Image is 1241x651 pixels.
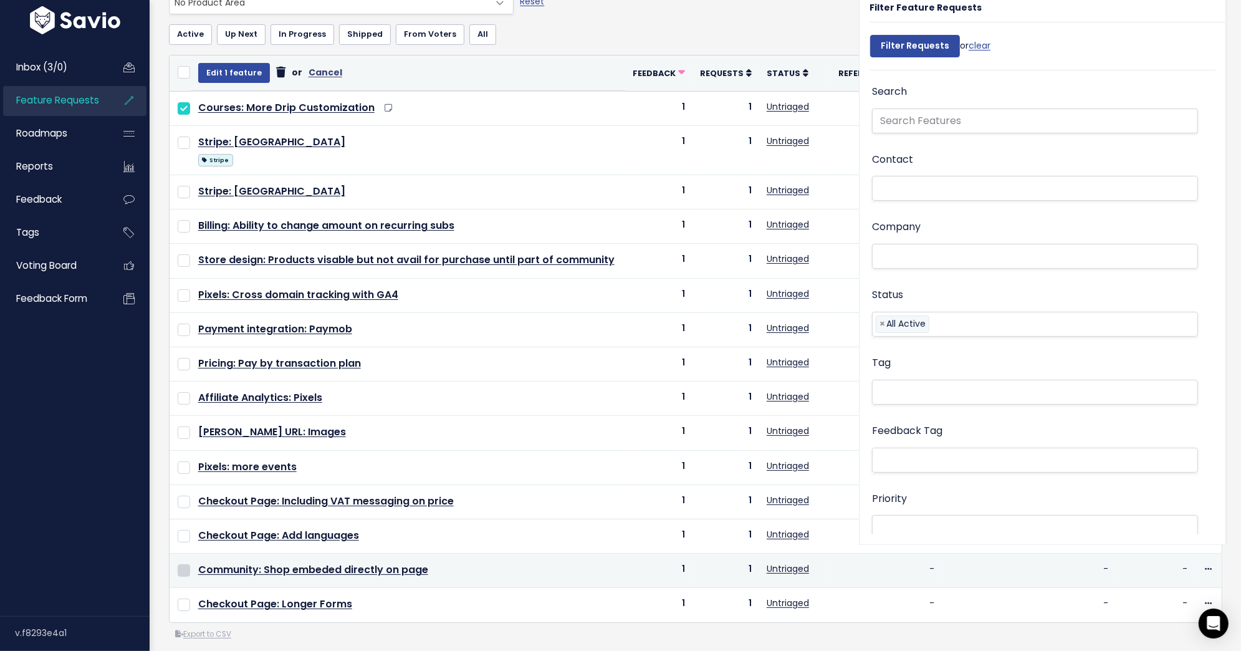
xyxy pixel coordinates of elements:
a: Checkout Page: Including VAT messaging on price [198,494,454,508]
td: - [831,588,942,622]
td: - [831,278,942,312]
td: - [831,519,942,553]
a: Stripe [198,152,233,167]
td: 1 [625,210,692,244]
input: Filter Requests [870,35,960,57]
a: Untriaged [767,425,809,437]
a: In Progress [271,24,334,44]
span: Feedback [16,193,62,206]
label: Contact [872,151,913,169]
a: Feedback [633,67,685,79]
span: Status [767,68,800,79]
a: Roadmaps [3,119,103,148]
td: 1 [625,416,692,450]
li: All Active [876,316,929,332]
a: Checkout Page: Longer Forms [198,597,352,611]
td: 1 [692,278,759,312]
td: - [831,210,942,244]
th: or [191,55,625,91]
a: Untriaged [767,218,809,231]
a: Tags [3,218,103,247]
td: - [1116,554,1195,588]
input: Search Features [872,109,1198,133]
td: - [942,588,1115,622]
a: Pricing: Pay by transaction plan [198,356,361,370]
a: Voting Board [3,251,103,280]
td: 0.00 [831,416,942,450]
a: Courses: More Drip Customization [198,100,375,115]
img: logo-white.9d6f32f41409.svg [27,6,123,34]
a: From Voters [396,24,464,44]
label: Company [872,218,921,236]
div: or [870,29,990,70]
span: Inbox (3/0) [16,60,67,74]
label: Feedback Tag [872,422,942,440]
a: Community: Shop embeded directly on page [198,562,428,577]
span: × [879,316,885,332]
a: Untriaged [767,253,809,265]
td: 1 [625,519,692,553]
a: Status [767,67,808,79]
a: Affiliate Analytics: Pixels [198,390,322,405]
a: Untriaged [767,460,809,472]
td: - [831,244,942,278]
td: - [831,382,942,416]
td: - [942,554,1115,588]
td: - [831,554,942,588]
span: Roadmaps [16,127,67,140]
a: Untriaged [767,390,809,403]
a: Store design: Products visable but not avail for purchase until part of community [198,253,615,267]
td: 1 [625,312,692,347]
ul: Filter feature requests [169,24,1222,44]
span: Reports [16,160,53,173]
label: Status [872,286,903,304]
span: Voting Board [16,259,77,272]
button: Edit 1 feature [198,63,270,83]
td: 1 [692,91,759,125]
span: Feature Requests [16,94,99,107]
a: Feedback [3,185,103,214]
a: Referrals Last 30d [838,67,934,79]
a: Untriaged [767,100,809,113]
a: Feedback form [3,284,103,313]
td: - [831,312,942,347]
a: Untriaged [767,356,809,369]
a: Untriaged [767,135,809,147]
td: 1 [625,450,692,485]
td: 1 [692,347,759,382]
td: 1 [625,175,692,210]
span: Referrals Last 30d [838,68,926,79]
a: Inbox (3/0) [3,53,103,82]
td: 1 [692,450,759,485]
a: Cancel [309,65,342,80]
a: Active [169,24,212,44]
a: Untriaged [767,287,809,300]
a: Pixels: more events [198,460,297,474]
a: Billing: Ability to change amount on recurring subs [198,218,454,233]
span: Feedback [633,68,676,79]
td: 1 [692,485,759,519]
td: 1 [692,244,759,278]
td: 1 [692,126,759,175]
td: 1 [625,91,692,125]
a: Untriaged [767,322,809,334]
td: 1 [625,278,692,312]
label: Priority [872,490,907,508]
td: 1 [692,175,759,210]
td: - [831,91,942,125]
a: Export to CSV [175,629,231,639]
div: v.f8293e4a1 [15,617,150,649]
span: Feedback form [16,292,87,305]
td: 1 [625,382,692,416]
a: Up Next [217,24,266,44]
a: Feature Requests [3,86,103,115]
span: Stripe [198,154,233,166]
td: - [831,485,942,519]
a: Requests [700,67,752,79]
td: 1 [625,126,692,175]
a: Untriaged [767,184,809,196]
td: 1 [692,210,759,244]
div: Open Intercom Messenger [1199,609,1229,639]
a: Shipped [339,24,391,44]
td: 1 [692,416,759,450]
